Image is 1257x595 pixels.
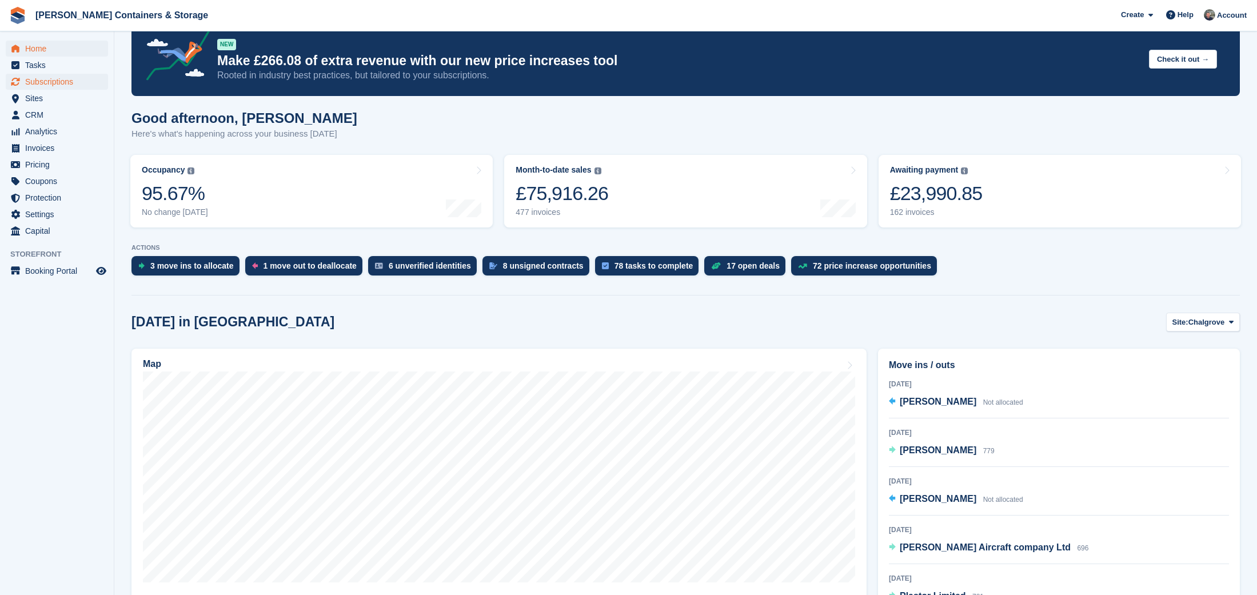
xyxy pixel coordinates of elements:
div: 162 invoices [890,207,983,217]
p: ACTIONS [131,244,1240,251]
a: [PERSON_NAME] Aircraft company Ltd 696 [889,541,1088,556]
a: [PERSON_NAME] 779 [889,444,995,458]
h2: [DATE] in [GEOGRAPHIC_DATA] [131,314,334,330]
div: £23,990.85 [890,182,983,205]
span: Invoices [25,140,94,156]
span: Home [25,41,94,57]
span: 696 [1077,544,1088,552]
a: 1 move out to deallocate [245,256,368,281]
div: [DATE] [889,428,1229,438]
img: verify_identity-adf6edd0f0f0b5bbfe63781bf79b02c33cf7c696d77639b501bdc392416b5a36.svg [375,262,383,269]
a: 8 unsigned contracts [482,256,595,281]
div: 95.67% [142,182,208,205]
a: Preview store [94,264,108,278]
div: £75,916.26 [516,182,608,205]
span: 779 [983,447,995,455]
h2: Map [143,359,161,369]
span: CRM [25,107,94,123]
a: 17 open deals [704,256,791,281]
a: menu [6,263,108,279]
img: icon-info-grey-7440780725fd019a000dd9b08b2336e03edf1995a4989e88bcd33f0948082b44.svg [187,167,194,174]
div: NEW [217,39,236,50]
span: Capital [25,223,94,239]
a: menu [6,190,108,206]
a: 3 move ins to allocate [131,256,245,281]
div: [DATE] [889,525,1229,535]
a: menu [6,74,108,90]
img: stora-icon-8386f47178a22dfd0bd8f6a31ec36ba5ce8667c1dd55bd0f319d3a0aa187defe.svg [9,7,26,24]
a: [PERSON_NAME] Not allocated [889,395,1023,410]
div: Occupancy [142,165,185,175]
span: Pricing [25,157,94,173]
a: menu [6,107,108,123]
div: No change [DATE] [142,207,208,217]
span: Protection [25,190,94,206]
img: price_increase_opportunities-93ffe204e8149a01c8c9dc8f82e8f89637d9d84a8eef4429ea346261dce0b2c0.svg [798,263,807,269]
span: Help [1178,9,1194,21]
img: deal-1b604bf984904fb50ccaf53a9ad4b4a5d6e5aea283cecdc64d6e3604feb123c2.svg [711,262,721,270]
span: Account [1217,10,1247,21]
span: [PERSON_NAME] [900,397,976,406]
div: 6 unverified identities [389,261,471,270]
div: 1 move out to deallocate [264,261,357,270]
img: move_outs_to_deallocate_icon-f764333ba52eb49d3ac5e1228854f67142a1ed5810a6f6cc68b1a99e826820c5.svg [252,262,258,269]
div: [DATE] [889,379,1229,389]
h2: Move ins / outs [889,358,1229,372]
a: menu [6,90,108,106]
span: Storefront [10,249,114,260]
a: menu [6,223,108,239]
span: Not allocated [983,398,1023,406]
div: 72 price increase opportunities [813,261,931,270]
span: Sites [25,90,94,106]
div: Awaiting payment [890,165,959,175]
a: menu [6,173,108,189]
a: 6 unverified identities [368,256,482,281]
img: icon-info-grey-7440780725fd019a000dd9b08b2336e03edf1995a4989e88bcd33f0948082b44.svg [594,167,601,174]
a: menu [6,41,108,57]
a: menu [6,57,108,73]
a: [PERSON_NAME] Containers & Storage [31,6,213,25]
span: [PERSON_NAME] [900,445,976,455]
h1: Good afternoon, [PERSON_NAME] [131,110,357,126]
div: 3 move ins to allocate [150,261,234,270]
span: [PERSON_NAME] [900,494,976,504]
button: Site: Chalgrove [1166,313,1240,332]
span: Tasks [25,57,94,73]
a: menu [6,140,108,156]
a: menu [6,157,108,173]
span: Settings [25,206,94,222]
a: 78 tasks to complete [595,256,705,281]
a: Month-to-date sales £75,916.26 477 invoices [504,155,867,227]
p: Rooted in industry best practices, but tailored to your subscriptions. [217,69,1140,82]
span: [PERSON_NAME] Aircraft company Ltd [900,542,1071,552]
div: 78 tasks to complete [614,261,693,270]
span: Subscriptions [25,74,94,90]
a: [PERSON_NAME] Not allocated [889,492,1023,507]
span: Booking Portal [25,263,94,279]
img: Adam Greenhalgh [1204,9,1215,21]
img: contract_signature_icon-13c848040528278c33f63329250d36e43548de30e8caae1d1a13099fd9432cc5.svg [489,262,497,269]
div: 17 open deals [727,261,780,270]
span: Coupons [25,173,94,189]
span: Analytics [25,123,94,139]
a: menu [6,123,108,139]
img: move_ins_to_allocate_icon-fdf77a2bb77ea45bf5b3d319d69a93e2d87916cf1d5bf7949dd705db3b84f3ca.svg [138,262,145,269]
img: icon-info-grey-7440780725fd019a000dd9b08b2336e03edf1995a4989e88bcd33f0948082b44.svg [961,167,968,174]
a: menu [6,206,108,222]
div: [DATE] [889,573,1229,584]
p: Here's what's happening across your business [DATE] [131,127,357,141]
p: Make £266.08 of extra revenue with our new price increases tool [217,53,1140,69]
div: 8 unsigned contracts [503,261,584,270]
div: Month-to-date sales [516,165,591,175]
a: Occupancy 95.67% No change [DATE] [130,155,493,227]
button: Check it out → [1149,50,1217,69]
div: 477 invoices [516,207,608,217]
a: Awaiting payment £23,990.85 162 invoices [879,155,1241,227]
div: [DATE] [889,476,1229,486]
img: price-adjustments-announcement-icon-8257ccfd72463d97f412b2fc003d46551f7dbcb40ab6d574587a9cd5c0d94... [137,19,217,85]
a: 72 price increase opportunities [791,256,943,281]
span: Site: [1172,317,1188,328]
span: Chalgrove [1188,317,1225,328]
span: Not allocated [983,496,1023,504]
img: task-75834270c22a3079a89374b754ae025e5fb1db73e45f91037f5363f120a921f8.svg [602,262,609,269]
